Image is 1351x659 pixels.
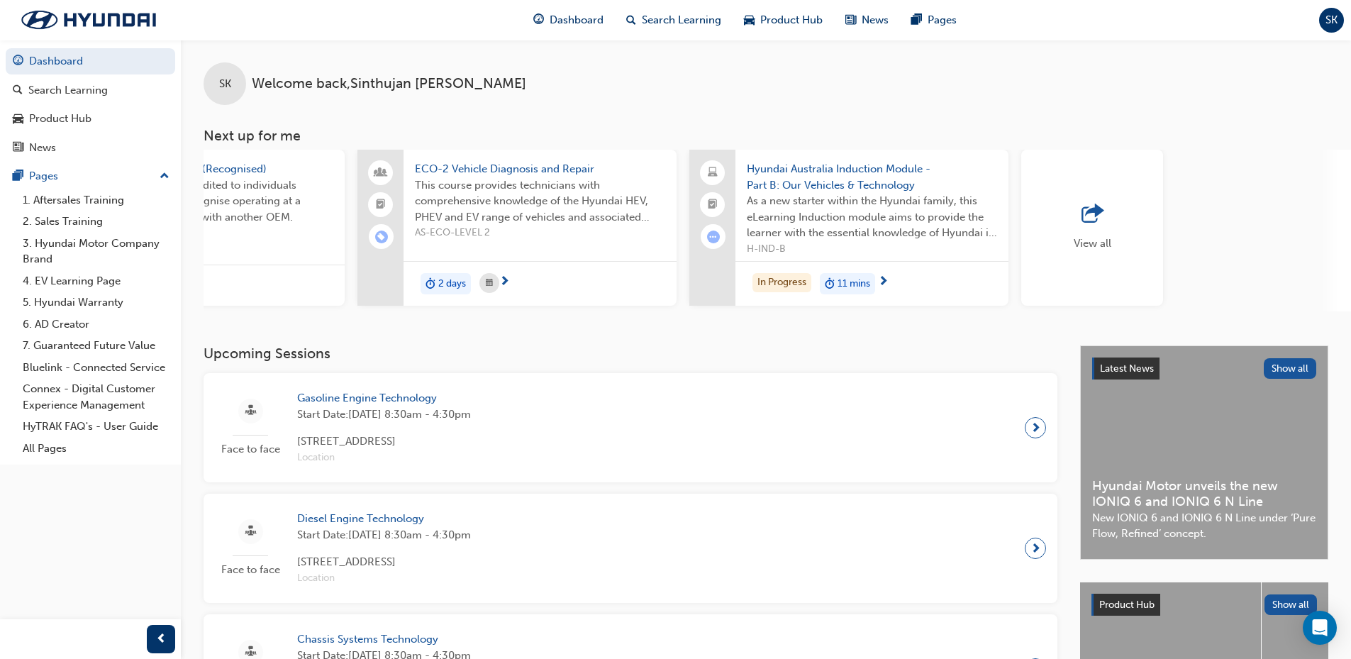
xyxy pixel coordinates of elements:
[252,76,526,92] span: Welcome back , Sinthujan [PERSON_NAME]
[83,225,333,241] span: AS-OEMMT
[438,276,466,292] span: 2 days
[376,196,386,214] span: booktick-icon
[626,11,636,29] span: search-icon
[744,11,755,29] span: car-icon
[297,450,471,466] span: Location
[297,406,471,423] span: Start Date: [DATE] 8:30am - 4:30pm
[834,6,900,35] a: news-iconNews
[1100,362,1154,375] span: Latest News
[708,164,718,182] span: laptop-icon
[1264,358,1317,379] button: Show all
[707,231,720,243] span: learningRecordVerb_ATTEMPT-icon
[156,631,167,648] span: prev-icon
[838,276,870,292] span: 11 mins
[845,11,856,29] span: news-icon
[219,76,231,92] span: SK
[17,438,175,460] a: All Pages
[1080,345,1328,560] a: Latest NewsShow allHyundai Motor unveils the new IONIQ 6 and IONIQ 6 N LineNew IONIQ 6 and IONIQ ...
[760,12,823,28] span: Product Hub
[297,511,471,527] span: Diesel Engine Technology
[1099,599,1155,611] span: Product Hub
[747,193,997,241] span: As a new starter within the Hyundai family, this eLearning Induction module aims to provide the l...
[415,177,665,226] span: This course provides technicians with comprehensive knowledge of the Hyundai HEV, PHEV and EV ran...
[204,345,1057,362] h3: Upcoming Sessions
[415,225,665,241] span: AS-ECO-LEVEL 2
[17,189,175,211] a: 1. Aftersales Training
[215,505,1046,592] a: Face to faceDiesel Engine TechnologyStart Date:[DATE] 8:30am - 4:30pm[STREET_ADDRESS]Location
[533,11,544,29] span: guage-icon
[1319,8,1344,33] button: SK
[29,140,56,156] div: News
[689,150,1008,306] a: Hyundai Australia Induction Module - Part B: Our Vehicles & TechnologyAs a new starter within the...
[1030,538,1041,558] span: next-icon
[297,390,471,406] span: Gasoline Engine Technology
[357,150,677,306] a: ECO-2 Vehicle Diagnosis and RepairThis course provides technicians with comprehensive knowledge o...
[6,163,175,189] button: Pages
[747,161,997,193] span: Hyundai Australia Induction Module - Part B: Our Vehicles & Technology
[747,241,997,257] span: H-IND-B
[13,55,23,68] span: guage-icon
[708,196,718,214] span: booktick-icon
[215,441,286,458] span: Face to face
[1092,510,1316,542] span: New IONIQ 6 and IONIQ 6 N Line under ‘Pure Flow, Refined’ concept.
[297,554,471,570] span: [STREET_ADDRESS]
[6,135,175,161] a: News
[1092,478,1316,510] span: Hyundai Motor unveils the new IONIQ 6 and IONIQ 6 N Line
[13,170,23,183] span: pages-icon
[297,527,471,543] span: Start Date: [DATE] 8:30am - 4:30pm
[215,384,1046,471] a: Face to faceGasoline Engine TechnologyStart Date:[DATE] 8:30am - 4:30pm[STREET_ADDRESS]Location
[426,275,435,293] span: duration-icon
[900,6,968,35] a: pages-iconPages
[215,562,286,578] span: Face to face
[13,84,23,97] span: search-icon
[17,335,175,357] a: 7. Guaranteed Future Value
[1325,12,1338,28] span: SK
[17,211,175,233] a: 2. Sales Training
[415,161,665,177] span: ECO-2 Vehicle Diagnosis and Repair
[17,357,175,379] a: Bluelink - Connected Service
[245,402,256,420] span: sessionType_FACE_TO_FACE-icon
[29,168,58,184] div: Pages
[642,12,721,28] span: Search Learning
[752,273,811,292] div: In Progress
[1092,358,1316,380] a: Latest NewsShow all
[6,106,175,132] a: Product Hub
[1082,204,1103,224] span: outbound-icon
[1030,418,1041,438] span: next-icon
[862,12,889,28] span: News
[297,570,471,587] span: Location
[928,12,957,28] span: Pages
[1021,150,1340,311] button: View all
[181,128,1351,144] h3: Next up for me
[6,77,175,104] a: Search Learning
[615,6,733,35] a: search-iconSearch Learning
[499,276,510,289] span: next-icon
[1091,594,1317,616] a: Product HubShow all
[17,378,175,416] a: Connex - Digital Customer Experience Management
[17,416,175,438] a: HyTRAK FAQ's - User Guide
[522,6,615,35] a: guage-iconDashboard
[550,12,604,28] span: Dashboard
[1264,594,1318,615] button: Show all
[29,111,91,127] div: Product Hub
[825,275,835,293] span: duration-icon
[911,11,922,29] span: pages-icon
[375,231,388,243] span: learningRecordVerb_ENROLL-icon
[17,233,175,270] a: 3. Hyundai Motor Company Brand
[7,5,170,35] img: Trak
[17,292,175,314] a: 5. Hyundai Warranty
[6,48,175,74] a: Dashboard
[245,523,256,541] span: sessionType_FACE_TO_FACE-icon
[83,161,333,177] span: OEM Master Technician (Recognised)
[733,6,834,35] a: car-iconProduct Hub
[1074,237,1111,250] span: View all
[13,142,23,155] span: news-icon
[83,177,333,226] span: This resource will be credited to individuals academic record to recognise operating at a Master ...
[6,45,175,163] button: DashboardSearch LearningProduct HubNews
[376,164,386,182] span: people-icon
[297,631,471,648] span: Chassis Systems Technology
[17,270,175,292] a: 4. EV Learning Page
[160,167,169,186] span: up-icon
